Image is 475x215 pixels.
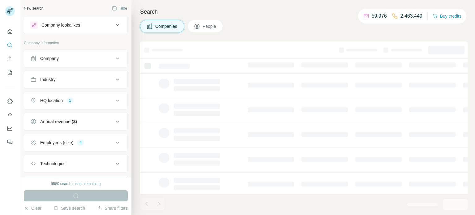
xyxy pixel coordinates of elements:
button: Annual revenue ($) [24,114,127,129]
div: Industry [40,76,56,83]
button: Share filters [97,205,128,211]
button: Technologies [24,156,127,171]
button: HQ location1 [24,93,127,108]
p: 2,463,449 [400,12,422,20]
button: Dashboard [5,123,15,134]
button: My lists [5,67,15,78]
div: Technologies [40,161,66,167]
div: HQ location [40,97,63,104]
div: Company [40,55,59,62]
div: New search [24,6,43,11]
p: Company information [24,40,128,46]
button: Employees (size)4 [24,135,127,150]
h4: Search [140,7,468,16]
div: Company lookalikes [41,22,80,28]
button: Save search [53,205,85,211]
button: Industry [24,72,127,87]
button: Quick start [5,26,15,37]
div: 1 [66,98,74,103]
div: Annual revenue ($) [40,118,77,125]
button: Enrich CSV [5,53,15,64]
button: Feedback [5,136,15,148]
div: 4 [77,140,84,145]
button: Company lookalikes [24,18,127,32]
button: Company [24,51,127,66]
button: Search [5,40,15,51]
div: Employees (size) [40,140,73,146]
span: Companies [155,23,178,29]
p: 59,976 [372,12,387,20]
button: Use Surfe API [5,109,15,120]
button: Hide [108,4,131,13]
span: People [203,23,217,29]
div: 9580 search results remaining [51,181,101,187]
button: Use Surfe on LinkedIn [5,96,15,107]
button: Clear [24,205,41,211]
button: Buy credits [433,12,461,20]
